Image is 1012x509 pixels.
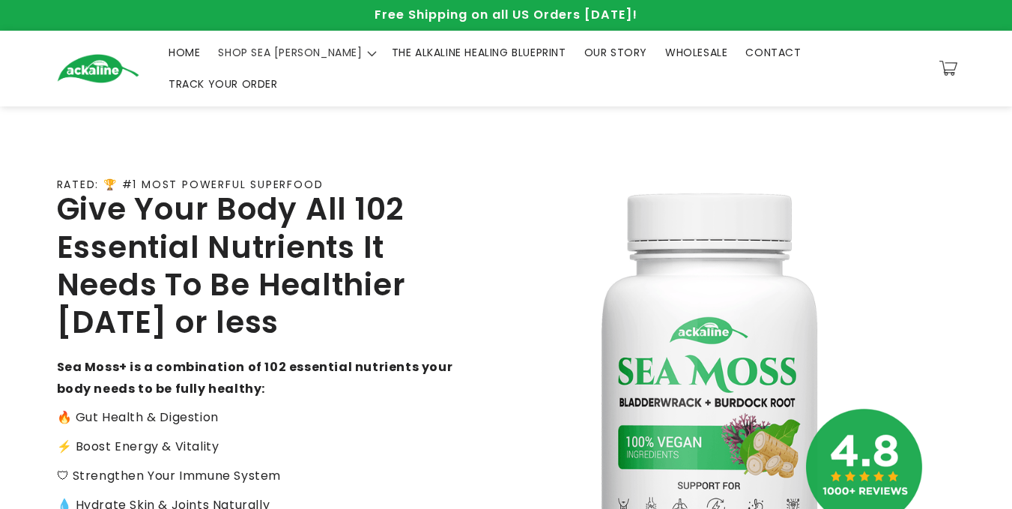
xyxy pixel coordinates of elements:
span: SHOP SEA [PERSON_NAME] [218,46,362,59]
p: ⚡️ Boost Energy & Vitality [57,436,454,458]
span: OUR STORY [584,46,647,59]
img: Ackaline [57,54,139,83]
p: 🔥 Gut Health & Digestion [57,407,454,429]
span: TRACK YOUR ORDER [169,77,278,91]
h2: Give Your Body All 102 Essential Nutrients It Needs To Be Healthier [DATE] or less [57,190,454,342]
p: 🛡 Strengthen Your Immune System [57,466,454,487]
p: RATED: 🏆 #1 MOST POWERFUL SUPERFOOD [57,178,324,191]
strong: Sea Moss+ is a combination of 102 essential nutrients your body needs to be fully healthy: [57,358,453,397]
span: THE ALKALINE HEALING BLUEPRINT [392,46,566,59]
span: WHOLESALE [665,46,727,59]
a: WHOLESALE [656,37,736,68]
span: Free Shipping on all US Orders [DATE]! [375,6,637,23]
a: CONTACT [736,37,810,68]
span: CONTACT [745,46,801,59]
span: HOME [169,46,200,59]
a: OUR STORY [575,37,656,68]
a: HOME [160,37,209,68]
a: TRACK YOUR ORDER [160,68,287,100]
summary: SHOP SEA [PERSON_NAME] [209,37,382,68]
a: THE ALKALINE HEALING BLUEPRINT [383,37,575,68]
